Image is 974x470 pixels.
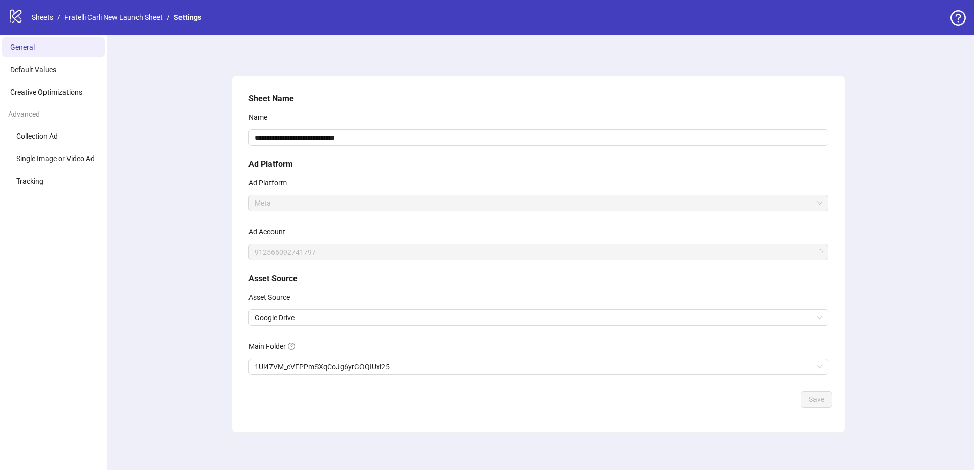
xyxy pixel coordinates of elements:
input: Name [248,129,828,146]
label: Ad Platform [248,174,293,191]
button: Save [801,391,832,408]
span: General [10,43,35,51]
span: question-circle [288,343,295,350]
span: Creative Optimizations [10,88,82,96]
label: Ad Account [248,223,292,240]
label: Asset Source [248,289,297,305]
span: Meta [255,195,822,211]
a: Fratelli Carli New Launch Sheet [62,12,165,23]
span: 912566092741797 [255,244,822,260]
a: Sheets [30,12,55,23]
li: / [57,12,60,23]
span: Collection Ad [16,132,58,140]
h5: Sheet Name [248,93,828,105]
span: Google Drive [255,310,822,325]
li: / [167,12,170,23]
label: Name [248,109,274,125]
span: Single Image or Video Ad [16,154,95,163]
span: Default Values [10,65,56,74]
span: 1Ui47VM_cVFPPmSXqCoJg6yrGOQIUxl25 [255,359,822,374]
h5: Ad Platform [248,158,828,170]
h5: Asset Source [248,273,828,285]
span: loading [815,248,824,257]
span: question-circle [950,10,966,26]
a: Settings [172,12,203,23]
span: Tracking [16,177,43,185]
label: Main Folder [248,338,302,354]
